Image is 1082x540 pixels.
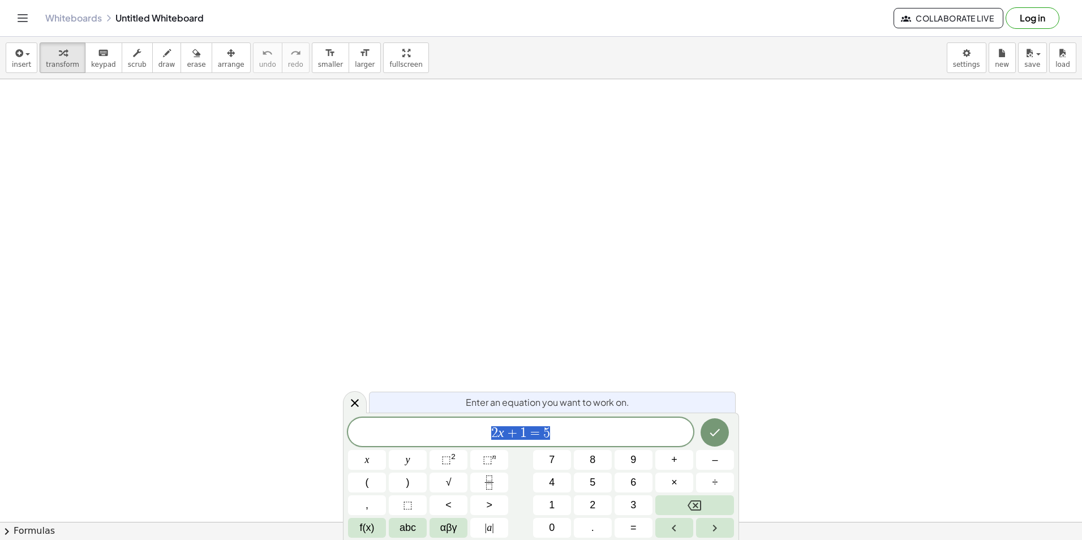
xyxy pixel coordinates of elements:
button: Done [701,418,729,447]
span: < [445,498,452,513]
a: Whiteboards [45,12,102,24]
span: αβγ [440,520,457,535]
span: transform [46,61,79,68]
span: = [527,426,543,440]
span: > [486,498,492,513]
span: keypad [91,61,116,68]
span: 1 [549,498,555,513]
button: Fraction [470,473,508,492]
button: redoredo [282,42,310,73]
span: arrange [218,61,244,68]
span: = [630,520,637,535]
span: 2 [590,498,595,513]
sup: n [492,452,496,461]
button: , [348,495,386,515]
span: ( [366,475,369,490]
span: x [365,452,370,468]
button: transform [40,42,85,73]
button: . [574,518,612,538]
i: undo [262,46,273,60]
button: 8 [574,450,612,470]
button: insert [6,42,37,73]
i: format_size [325,46,336,60]
button: 9 [615,450,652,470]
button: 1 [533,495,571,515]
button: y [389,450,427,470]
span: 8 [590,452,595,468]
button: Placeholder [389,495,427,515]
button: Plus [655,450,693,470]
span: √ [446,475,452,490]
button: Toggle navigation [14,9,32,27]
span: redo [288,61,303,68]
button: Backspace [655,495,734,515]
span: insert [12,61,31,68]
iframe: Sign in with Google Dialog [849,11,1071,95]
span: | [485,522,487,533]
button: Divide [696,473,734,492]
button: 2 [574,495,612,515]
button: Minus [696,450,734,470]
button: Absolute value [470,518,508,538]
span: ) [406,475,410,490]
span: scrub [128,61,147,68]
span: – [712,452,718,468]
span: 0 [549,520,555,535]
sup: 2 [451,452,456,461]
span: 6 [630,475,636,490]
span: 2 [491,426,498,440]
button: ) [389,473,427,492]
button: Functions [348,518,386,538]
button: Log in [1006,7,1059,29]
i: redo [290,46,301,60]
span: abc [400,520,416,535]
i: format_size [359,46,370,60]
button: Times [655,473,693,492]
button: 5 [574,473,612,492]
button: fullscreen [383,42,428,73]
span: fullscreen [389,61,422,68]
span: smaller [318,61,343,68]
span: undo [259,61,276,68]
span: draw [158,61,175,68]
button: erase [181,42,212,73]
button: arrange [212,42,251,73]
button: 7 [533,450,571,470]
button: x [348,450,386,470]
button: 4 [533,473,571,492]
button: draw [152,42,182,73]
button: Squared [430,450,467,470]
span: 5 [590,475,595,490]
button: keyboardkeypad [85,42,122,73]
span: ⬚ [441,454,451,465]
button: Square root [430,473,467,492]
span: , [366,498,368,513]
span: 9 [630,452,636,468]
span: | [492,522,494,533]
span: erase [187,61,205,68]
button: 3 [615,495,652,515]
i: keyboard [98,46,109,60]
span: Enter an equation you want to work on. [466,396,629,409]
button: scrub [122,42,153,73]
button: Right arrow [696,518,734,538]
button: Alphabet [389,518,427,538]
button: format_sizesmaller [312,42,349,73]
button: Collaborate Live [894,8,1003,28]
button: undoundo [253,42,282,73]
span: f(x) [360,520,375,535]
button: 0 [533,518,571,538]
button: 6 [615,473,652,492]
span: 4 [549,475,555,490]
button: Greek alphabet [430,518,467,538]
span: ⬚ [403,498,413,513]
button: Superscript [470,450,508,470]
button: ( [348,473,386,492]
span: . [591,520,594,535]
button: format_sizelarger [349,42,381,73]
span: ÷ [712,475,718,490]
var: x [498,425,504,440]
span: 7 [549,452,555,468]
span: + [671,452,677,468]
span: a [485,520,494,535]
